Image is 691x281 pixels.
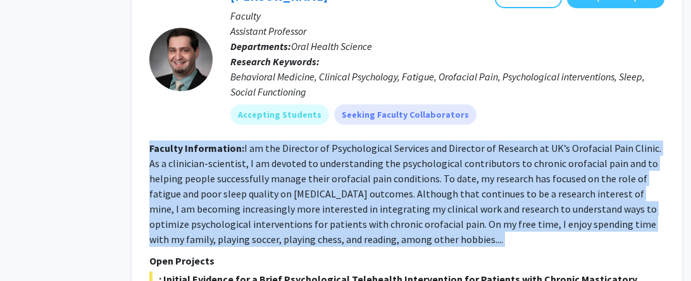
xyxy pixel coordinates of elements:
[230,40,291,53] b: Departments:
[291,40,372,53] span: Oral Health Science
[149,253,664,268] p: Open Projects
[230,69,664,99] div: Behavioral Medicine, Clinical Psychology, Fatigue, Orofacial Pain, Psychological interventions, S...
[149,142,661,246] fg-read-more: I am the Director of Psychological Services and Director of Research at UK’s Orofacial Pain Clini...
[230,55,320,68] b: Research Keywords:
[230,8,664,23] p: Faculty
[230,23,664,39] p: Assistant Professor
[9,224,54,272] iframe: Chat
[334,104,476,125] mat-chip: Seeking Faculty Collaborators
[149,142,244,154] b: Faculty Information:
[230,104,329,125] mat-chip: Accepting Students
